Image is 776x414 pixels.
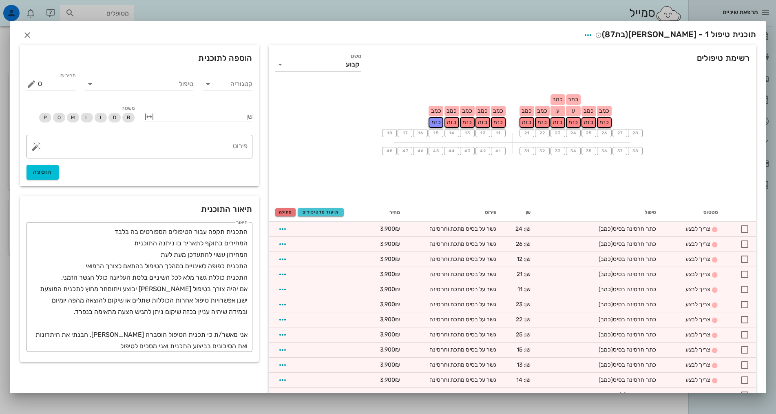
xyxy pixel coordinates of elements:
span: גשר על בסיס מתכת וחרסינה [429,225,496,232]
span: צריך לבצע [685,331,710,338]
div: כתר חרסינה בסיס [544,225,656,233]
span: 11 [495,131,502,136]
button: 41 [491,147,506,155]
span: כמב [462,107,472,114]
span: 15 [433,131,439,136]
button: 45 [429,147,443,155]
span: מחיקה [279,210,292,215]
button: 37 [612,147,627,155]
span: 750₪ [385,392,400,398]
div: שן: 12 [510,255,531,263]
span: כמב [478,107,488,114]
span: 42 [480,149,486,154]
span: כזמ [599,119,609,126]
span: ע [556,107,559,114]
button: 13 [460,129,475,137]
span: 12 [480,131,486,136]
span: גשר על בסיס מתכת וחרסינה [429,240,496,247]
div: כזמ [597,117,612,128]
span: 25 [586,131,592,136]
span: (כמב) [599,316,613,323]
div: כזמ [444,117,459,128]
span: (כמב) [599,256,613,263]
div: שן: 11 [510,285,531,294]
span: 37 [617,149,623,154]
span: כזמ [431,119,441,126]
button: 27 [612,129,627,137]
span: עקירת שאריות שורשים [444,392,497,398]
div: כמב [566,94,581,105]
span: גשר על בסיס מתכת וחרסינה [429,271,496,278]
span: 24 [570,131,577,136]
div: כתר חרסינה בסיס [544,345,656,354]
div: שן: 14 [510,376,531,384]
div: כתר חרסינה בסיס [544,285,656,294]
span: צריך לבצע [685,346,710,353]
div: שן: 22 [510,315,531,324]
div: קבוע [346,61,359,68]
span: משטח [122,105,134,111]
span: (כמב) [599,331,613,338]
button: מחיקה [275,208,296,216]
div: כזמ [520,117,534,128]
span: כזמ [462,119,472,126]
span: I [100,113,101,122]
span: 44 [448,149,455,154]
span: כזמ [493,119,503,126]
button: 34 [566,147,581,155]
span: 41 [495,149,502,154]
div: כמב [581,106,596,116]
button: 23 [550,129,565,137]
span: צריך לבצע [685,392,710,398]
button: תיעוד 10 טיפולים [298,208,344,216]
span: (כמב) [599,346,613,353]
span: צריך לבצע [685,316,710,323]
div: כזמ [460,117,475,128]
button: הוספה [27,165,59,180]
th: סטטוס [663,203,725,222]
button: 11 [491,129,506,137]
button: 47 [398,147,412,155]
div: כמב [535,106,550,116]
span: גשר על בסיס מתכת וחרסינה [429,316,496,323]
span: כמב [553,96,563,103]
div: שן: 25 [510,330,531,339]
span: צריך לבצע [685,376,710,383]
span: צריך לבצע [685,286,710,293]
span: 28 [632,131,639,136]
span: 45 [433,149,439,154]
div: כתר חרסינה בסיס [544,300,656,309]
div: כזמ [475,117,490,128]
span: 16 [417,131,424,136]
span: 31 [524,149,530,154]
div: כמב [444,106,459,116]
span: (כמב) [599,361,613,368]
span: גשר על בסיס מתכת וחרסינה [429,331,496,338]
span: 3,900₪ [380,286,400,293]
span: 14 [448,131,455,136]
span: D [113,113,116,122]
button: 14 [444,129,459,137]
span: 27 [617,131,623,136]
span: כמב [599,107,609,114]
span: 43 [464,149,471,154]
span: (כמב) [599,225,613,232]
button: 28 [628,129,643,137]
div: שן: 23 [510,300,531,309]
span: (בת ) [602,29,628,39]
span: 3,900₪ [380,346,400,353]
span: כמב [537,107,547,114]
button: 44 [444,147,459,155]
span: 38 [632,149,639,154]
button: 38 [628,147,643,155]
div: כמב [429,106,443,116]
button: 48 [382,147,397,155]
div: שן: 13 [510,361,531,369]
span: גשר על בסיס מתכת וחרסינה [429,376,496,383]
span: 3,900₪ [380,376,400,383]
span: כזמ [478,119,487,126]
span: צריך לבצע [685,225,710,232]
div: שן: 23 [510,391,531,399]
span: 87 [605,29,615,39]
div: כזמ [550,117,565,128]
